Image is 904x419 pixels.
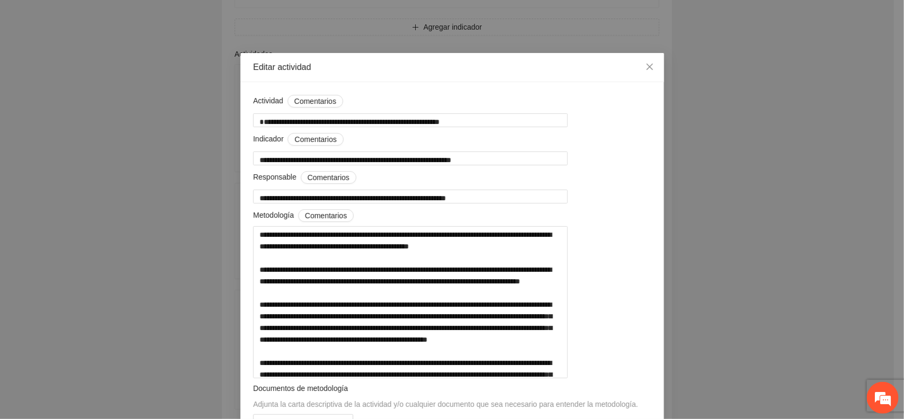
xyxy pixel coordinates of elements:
button: Metodología [298,209,353,222]
span: Indicador [253,133,344,146]
span: Comentarios [307,172,349,183]
span: Comentarios [305,210,346,221]
span: Comentarios [294,133,336,145]
span: Responsable [253,171,356,184]
span: Comentarios [294,95,336,107]
button: Close [636,53,664,82]
span: Estamos en línea. [61,141,146,248]
span: Documentos de metodología [253,384,348,393]
div: Minimizar ventana de chat en vivo [174,5,199,31]
button: Responsable [300,171,356,184]
span: close [646,63,654,71]
span: Actividad [253,95,343,108]
textarea: Escriba su mensaje y pulse “Intro” [5,289,202,326]
span: Adjunta la carta descriptiva de la actividad y/o cualquier documento que sea necesario para enten... [253,400,638,408]
div: Editar actividad [253,61,651,73]
span: Metodología [253,209,354,222]
button: Actividad [287,95,343,108]
button: Indicador [288,133,343,146]
div: Chatee con nosotros ahora [55,54,178,68]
